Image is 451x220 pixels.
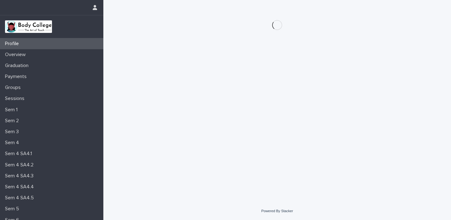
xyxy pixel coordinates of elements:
[3,52,31,58] p: Overview
[3,129,24,135] p: Sem 3
[3,195,39,201] p: Sem 4 SA4.5
[3,184,39,190] p: Sem 4 SA4.4
[3,206,24,212] p: Sem 5
[3,41,24,47] p: Profile
[3,151,37,157] p: Sem 4 SA4.1
[3,162,39,168] p: Sem 4 SA4.2
[3,173,39,179] p: Sem 4 SA4.3
[3,63,34,69] p: Graduation
[261,209,293,213] a: Powered By Stacker
[5,20,52,33] img: xvtzy2PTuGgGH0xbwGb2
[3,118,24,124] p: Sem 2
[3,107,23,113] p: Sem 1
[3,85,26,91] p: Groups
[3,140,24,146] p: Sem 4
[3,96,29,102] p: Sessions
[3,74,32,80] p: Payments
